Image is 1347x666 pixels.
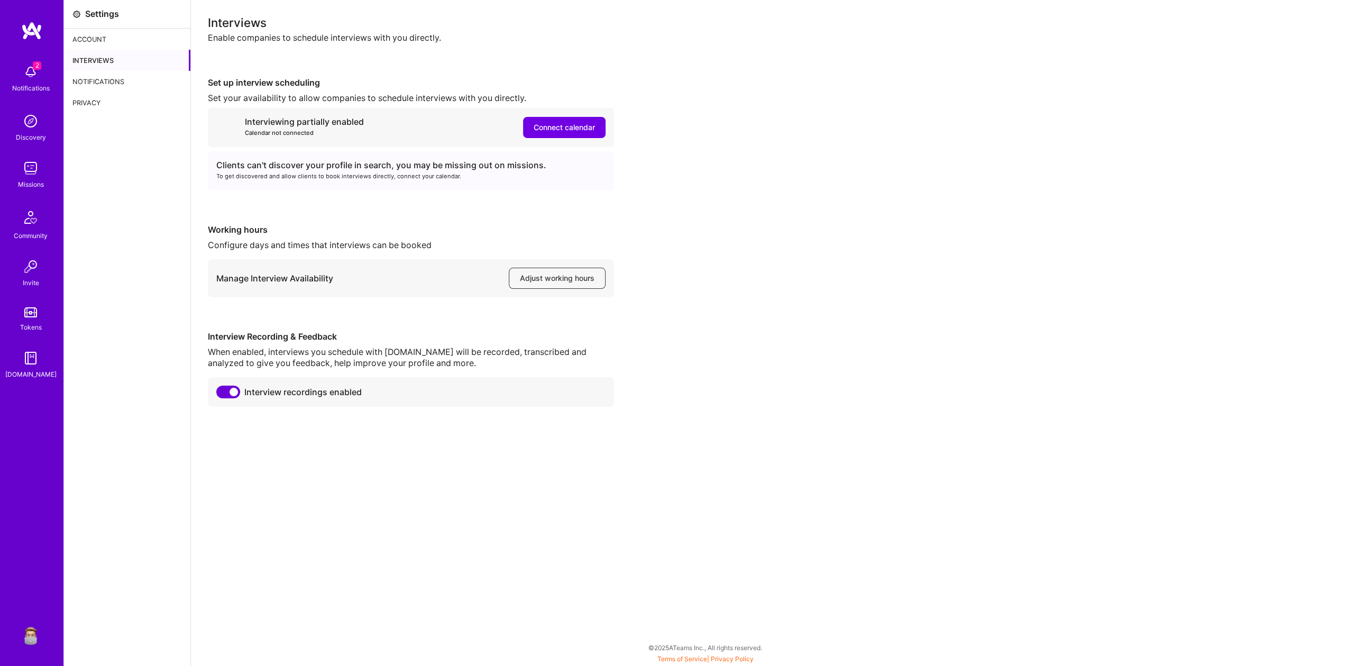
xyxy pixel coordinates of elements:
i: icon ErrorCalendar [216,117,236,138]
div: Manage Interview Availability [216,273,333,284]
div: Interviewing partially enabled [245,116,364,139]
div: Interview Recording & Feedback [208,331,614,342]
img: Invite [20,256,41,277]
img: Community [18,205,43,230]
div: Set your availability to allow companies to schedule interviews with you directly. [208,93,614,104]
a: User Avatar [17,624,44,645]
i: icon Settings [72,10,81,19]
div: To get discovered and allow clients to book interviews directly, connect your calendar. [216,171,606,182]
div: Notifications [12,83,50,94]
img: logo [21,21,42,40]
div: Working hours [208,224,614,235]
div: Invite [23,277,39,288]
span: Interview recordings enabled [244,387,362,398]
div: When enabled, interviews you schedule with [DOMAIN_NAME] will be recorded, transcribed and analyz... [208,346,614,369]
img: User Avatar [20,624,41,645]
div: Interviews [208,17,1330,28]
button: Adjust working hours [509,268,606,289]
div: [DOMAIN_NAME] [5,369,57,380]
div: Privacy [64,92,190,113]
div: Clients can't discover your profile in search, you may be missing out on missions. [216,160,606,171]
a: Terms of Service [657,655,707,663]
span: Adjust working hours [520,273,594,284]
img: guide book [20,348,41,369]
div: Tokens [20,322,42,333]
div: © 2025 ATeams Inc., All rights reserved. [63,634,1347,661]
div: Notifications [64,71,190,92]
div: Settings [85,8,119,20]
div: Interviews [64,50,190,71]
div: Enable companies to schedule interviews with you directly. [208,32,1330,43]
div: Discovery [16,132,46,143]
img: bell [20,61,41,83]
div: Configure days and times that interviews can be booked [208,240,614,251]
div: Account [64,29,190,50]
div: Set up interview scheduling [208,77,614,88]
img: teamwork [20,158,41,179]
span: 2 [33,61,41,70]
div: Community [14,230,48,241]
img: discovery [20,111,41,132]
div: Calendar not connected [245,127,364,139]
span: Connect calendar [534,122,595,133]
button: Connect calendar [523,117,606,138]
img: tokens [24,307,37,317]
span: | [657,655,754,663]
div: Missions [18,179,44,190]
a: Privacy Policy [711,655,754,663]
